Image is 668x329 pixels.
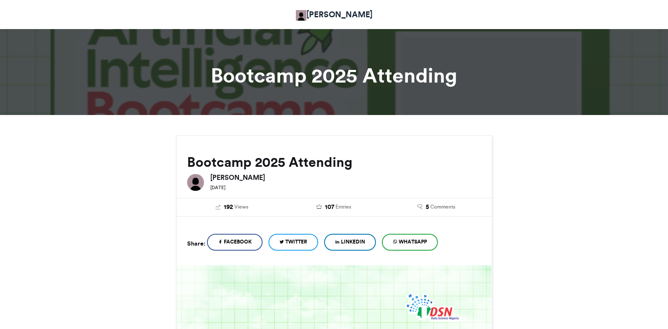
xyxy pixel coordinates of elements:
[341,238,365,246] span: LinkedIn
[289,203,379,212] a: 107 Entries
[426,203,429,212] span: 5
[187,155,481,170] h2: Bootcamp 2025 Attending
[210,174,481,181] h6: [PERSON_NAME]
[285,238,307,246] span: Twitter
[296,10,306,21] img: Adetokunbo Adeyanju
[296,8,373,21] a: [PERSON_NAME]
[324,234,376,251] a: LinkedIn
[224,238,252,246] span: Facebook
[100,65,568,86] h1: Bootcamp 2025 Attending
[187,203,277,212] a: 192 Views
[187,174,204,191] img: Adetokunbo Adeyanju
[392,203,481,212] a: 5 Comments
[224,203,233,212] span: 192
[268,234,318,251] a: Twitter
[335,203,351,211] span: Entries
[187,238,205,249] h5: Share:
[325,203,334,212] span: 107
[399,238,427,246] span: WhatsApp
[207,234,263,251] a: Facebook
[382,234,438,251] a: WhatsApp
[234,203,248,211] span: Views
[430,203,455,211] span: Comments
[210,185,225,190] small: [DATE]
